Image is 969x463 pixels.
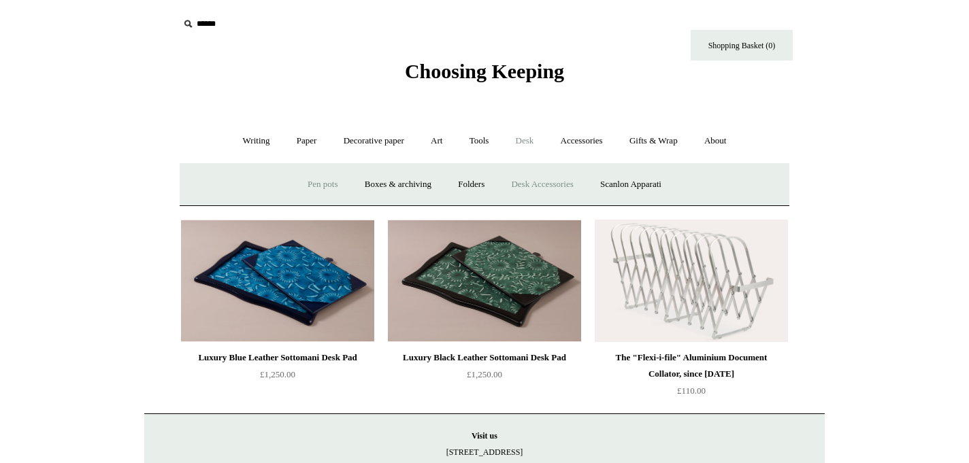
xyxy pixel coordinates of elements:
img: The "Flexi-i-file" Aluminium Document Collator, since 1941 [595,220,788,342]
a: Scanlon Apparati [588,167,674,203]
div: Luxury Black Leather Sottomani Desk Pad [391,349,578,366]
a: The "Flexi-i-file" Aluminium Document Collator, since 1941 The "Flexi-i-file" Aluminium Document ... [595,220,788,342]
a: Paper [284,123,329,159]
a: Luxury Blue Leather Sottomani Desk Pad £1,250.00 [181,349,374,405]
span: £1,250.00 [260,369,295,379]
a: The "Flexi-i-file" Aluminium Document Collator, since [DATE] £110.00 [595,349,788,405]
strong: Visit us [472,431,497,441]
span: £1,250.00 [467,369,502,379]
a: Art [418,123,455,159]
span: £110.00 [677,385,706,396]
a: Gifts & Wrap [617,123,690,159]
a: Choosing Keeping [405,71,564,80]
span: Choosing Keeping [405,60,564,82]
a: Luxury Black Leather Sottomani Desk Pad Luxury Black Leather Sottomani Desk Pad [388,220,581,342]
a: Luxury Blue Leather Sottomani Desk Pad Luxury Blue Leather Sottomani Desk Pad [181,220,374,342]
a: Folders [446,167,497,203]
div: The "Flexi-i-file" Aluminium Document Collator, since [DATE] [598,349,785,382]
a: Shopping Basket (0) [691,30,793,61]
a: Writing [231,123,282,159]
a: Boxes & archiving [352,167,444,203]
a: Tools [457,123,502,159]
img: Luxury Black Leather Sottomani Desk Pad [388,220,581,342]
a: Pen pots [295,167,350,203]
a: Accessories [548,123,615,159]
a: Desk [504,123,546,159]
a: Decorative paper [331,123,416,159]
a: Desk Accessories [499,167,585,203]
img: Luxury Blue Leather Sottomani Desk Pad [181,220,374,342]
a: About [692,123,739,159]
div: Luxury Blue Leather Sottomani Desk Pad [184,349,371,366]
a: Luxury Black Leather Sottomani Desk Pad £1,250.00 [388,349,581,405]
